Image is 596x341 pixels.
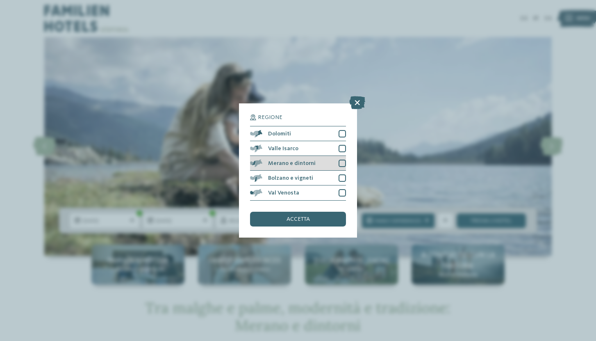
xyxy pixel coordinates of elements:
[268,131,291,137] span: Dolomiti
[287,216,310,222] span: accetta
[268,190,299,196] span: Val Venosta
[268,146,298,151] span: Valle Isarco
[268,160,316,166] span: Merano e dintorni
[258,114,282,120] span: Regione
[268,175,313,181] span: Bolzano e vigneti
